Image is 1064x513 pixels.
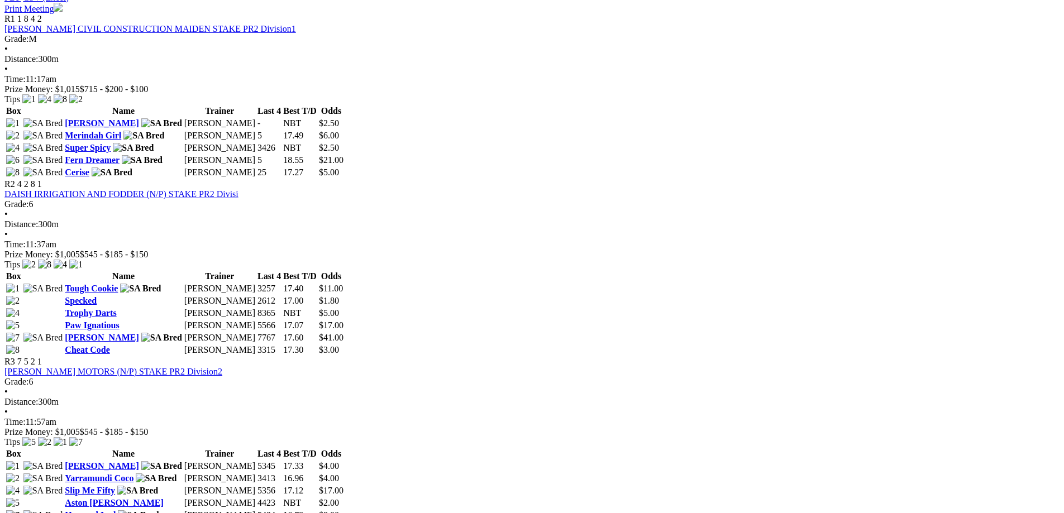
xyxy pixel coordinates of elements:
div: 11:57am [4,417,1060,427]
span: $17.00 [319,486,343,495]
a: Super Spicy [65,143,111,152]
a: [PERSON_NAME] CIVIL CONSTRUCTION MAIDEN STAKE PR2 Division1 [4,24,296,33]
span: $11.00 [319,284,343,293]
td: [PERSON_NAME] [184,497,256,509]
img: 1 [6,461,20,471]
td: 3413 [257,473,281,484]
img: SA Bred [117,486,158,496]
td: [PERSON_NAME] [184,320,256,331]
td: NBT [283,142,317,154]
td: [PERSON_NAME] [184,283,256,294]
span: R3 [4,357,15,366]
a: Print Meeting [4,4,63,13]
div: 11:37am [4,239,1060,250]
img: SA Bred [23,131,63,141]
td: [PERSON_NAME] [184,118,256,129]
th: Odds [318,106,344,117]
th: Odds [318,448,344,459]
img: 2 [6,473,20,483]
span: Box [6,449,21,458]
span: • [4,387,8,396]
td: NBT [283,308,317,319]
img: SA Bred [92,167,132,178]
td: 17.40 [283,283,317,294]
img: 1 [6,118,20,128]
th: Best T/D [283,271,317,282]
span: $4.00 [319,473,339,483]
a: [PERSON_NAME] MOTORS (N/P) STAKE PR2 Division2 [4,367,222,376]
span: $2.50 [319,143,339,152]
a: Slip Me Fifty [65,486,115,495]
span: Time: [4,74,26,84]
a: Aston [PERSON_NAME] [65,498,163,507]
a: [PERSON_NAME] [65,461,139,471]
div: Prize Money: $1,005 [4,250,1060,260]
img: 7 [69,437,83,447]
span: • [4,407,8,416]
td: 17.30 [283,344,317,356]
th: Last 4 [257,106,281,117]
span: R2 [4,179,15,189]
span: Time: [4,417,26,426]
img: 1 [22,94,36,104]
td: 18.55 [283,155,317,166]
img: SA Bred [23,118,63,128]
img: 4 [6,486,20,496]
img: SA Bred [141,461,182,471]
th: Odds [318,271,344,282]
a: Cheat Code [65,345,109,354]
td: 5356 [257,485,281,496]
span: $4.00 [319,461,339,471]
th: Best T/D [283,448,317,459]
a: Fern Dreamer [65,155,120,165]
span: $6.00 [319,131,339,140]
td: 5 [257,130,281,141]
img: SA Bred [136,473,176,483]
img: SA Bred [23,155,63,165]
div: 300m [4,397,1060,407]
div: Prize Money: $1,005 [4,427,1060,437]
span: 4 2 8 1 [17,179,42,189]
a: Yarramundi Coco [65,473,133,483]
img: 5 [22,437,36,447]
td: 8365 [257,308,281,319]
span: $1.80 [319,296,339,305]
div: 6 [4,377,1060,387]
td: [PERSON_NAME] [184,142,256,154]
td: [PERSON_NAME] [184,130,256,141]
a: Trophy Darts [65,308,116,318]
td: 7767 [257,332,281,343]
img: 4 [6,143,20,153]
img: SA Bred [23,167,63,178]
img: SA Bred [122,155,163,165]
img: SA Bred [23,333,63,343]
img: SA Bred [141,118,182,128]
td: 17.27 [283,167,317,178]
span: $41.00 [319,333,343,342]
th: Trainer [184,271,256,282]
img: 5 [6,498,20,508]
span: Grade: [4,34,29,44]
img: 2 [38,437,51,447]
span: • [4,229,8,239]
td: [PERSON_NAME] [184,155,256,166]
img: 8 [54,94,67,104]
img: 1 [54,437,67,447]
th: Trainer [184,106,256,117]
span: $5.00 [319,308,339,318]
div: 11:17am [4,74,1060,84]
span: $21.00 [319,155,343,165]
img: 1 [6,284,20,294]
td: - [257,118,281,129]
img: printer.svg [54,3,63,12]
img: 4 [6,308,20,318]
span: $545 - $185 - $150 [80,427,149,437]
th: Last 4 [257,448,281,459]
span: Tips [4,437,20,447]
img: 4 [38,94,51,104]
th: Name [64,271,183,282]
span: Grade: [4,377,29,386]
span: Distance: [4,219,38,229]
a: [PERSON_NAME] [65,333,139,342]
div: M [4,34,1060,44]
